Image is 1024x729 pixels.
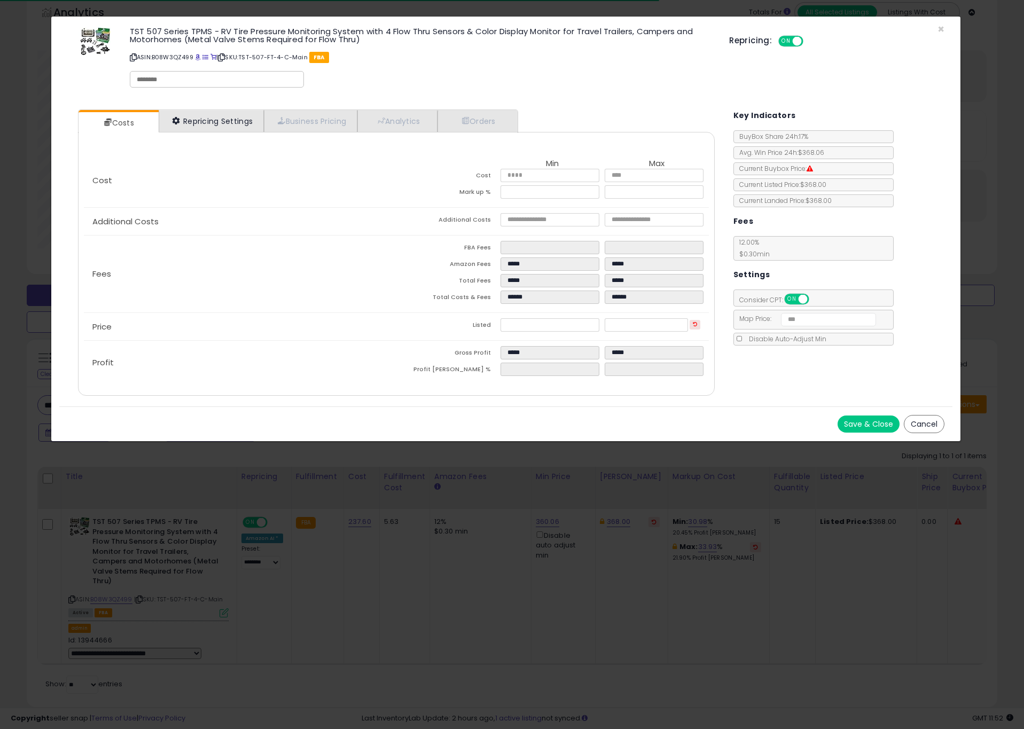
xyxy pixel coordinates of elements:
[396,346,501,363] td: Gross Profit
[79,112,158,134] a: Costs
[309,52,329,63] span: FBA
[734,238,770,258] span: 12.00 %
[84,358,396,367] p: Profit
[130,27,713,43] h3: TST 507 Series TPMS - RV Tire Pressure Monitoring System with 4 Flow Thru Sensors & Color Display...
[195,53,201,61] a: BuyBox page
[734,148,824,157] span: Avg. Win Price 24h: $368.06
[838,416,900,433] button: Save & Close
[734,295,823,304] span: Consider CPT:
[734,249,770,258] span: $0.30 min
[84,270,396,278] p: Fees
[734,314,877,323] span: Map Price:
[396,185,501,202] td: Mark up %
[729,36,772,45] h5: Repricing:
[744,334,826,343] span: Disable Auto-Adjust Min
[396,241,501,257] td: FBA Fees
[904,415,944,433] button: Cancel
[396,213,501,230] td: Additional Costs
[130,49,713,66] p: ASIN: B08W3QZ499 | SKU: TST-507-FT-4-C-Main
[396,318,501,335] td: Listed
[807,295,824,304] span: OFF
[84,176,396,185] p: Cost
[733,268,770,281] h5: Settings
[734,196,832,205] span: Current Landed Price: $368.00
[84,217,396,226] p: Additional Costs
[779,37,793,46] span: ON
[807,166,813,172] i: Suppressed Buy Box
[159,110,264,132] a: Repricing Settings
[396,363,501,379] td: Profit [PERSON_NAME] %
[733,215,754,228] h5: Fees
[396,257,501,274] td: Amazon Fees
[785,295,799,304] span: ON
[937,21,944,37] span: ×
[210,53,216,61] a: Your listing only
[84,323,396,331] p: Price
[396,169,501,185] td: Cost
[734,180,826,189] span: Current Listed Price: $368.00
[437,110,517,132] a: Orders
[802,37,819,46] span: OFF
[734,164,813,173] span: Current Buybox Price:
[605,159,709,169] th: Max
[264,110,357,132] a: Business Pricing
[734,132,808,141] span: BuyBox Share 24h: 17%
[501,159,605,169] th: Min
[396,274,501,291] td: Total Fees
[396,291,501,307] td: Total Costs & Fees
[202,53,208,61] a: All offer listings
[357,110,437,132] a: Analytics
[733,109,796,122] h5: Key Indicators
[79,27,111,59] img: 5118I8smyWL._SL60_.jpg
